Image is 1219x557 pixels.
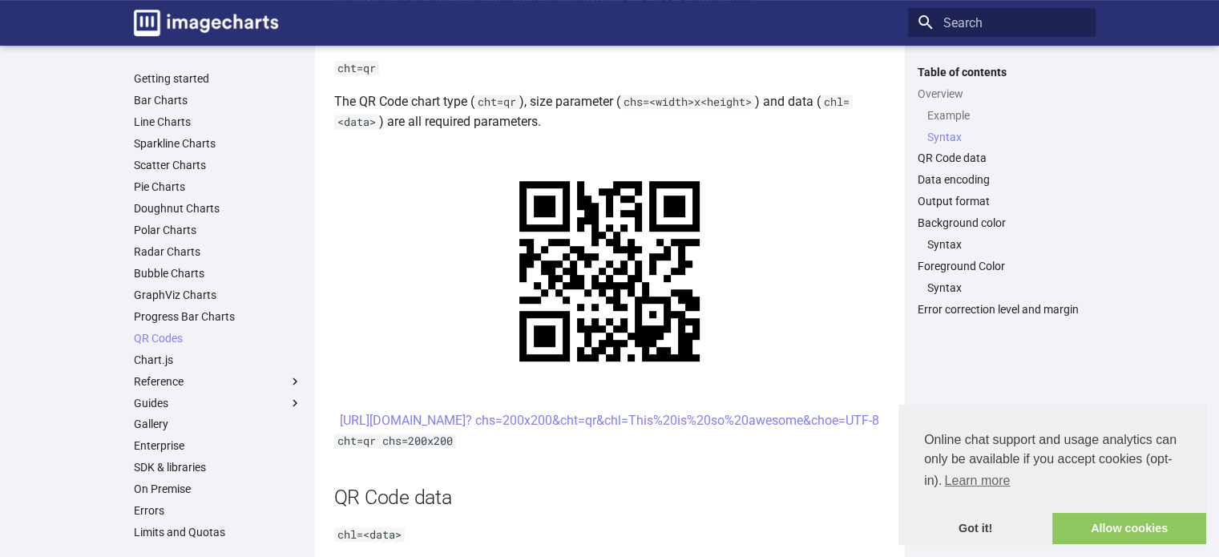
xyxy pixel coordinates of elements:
[134,396,302,410] label: Guides
[134,158,302,172] a: Scatter Charts
[898,513,1052,545] a: dismiss cookie message
[340,413,879,428] a: [URL][DOMAIN_NAME]? chs=200x200&cht=qr&chl=This%20is%20so%20awesome&choe=UTF-8
[908,8,1096,37] input: Search
[942,469,1012,493] a: learn more about cookies
[134,71,302,86] a: Getting started
[334,483,886,511] h2: QR Code data
[918,108,1086,144] nav: Overview
[134,136,302,151] a: Sparkline Charts
[927,108,1086,123] a: Example
[134,438,302,453] a: Enterprise
[334,91,886,132] p: The QR Code chart type ( ), size parameter ( ) and data ( ) are all required parameters.
[134,223,302,237] a: Polar Charts
[134,180,302,194] a: Pie Charts
[908,65,1096,79] label: Table of contents
[134,374,302,389] label: Reference
[918,237,1086,252] nav: Background color
[134,460,302,474] a: SDK & libraries
[908,65,1096,317] nav: Table of contents
[918,87,1086,101] a: Overview
[134,331,302,345] a: QR Codes
[134,525,302,539] a: Limits and Quotas
[134,482,302,496] a: On Premise
[134,266,302,281] a: Bubble Charts
[134,309,302,324] a: Progress Bar Charts
[334,527,405,542] code: chl=<data>
[134,288,302,302] a: GraphViz Charts
[334,434,456,448] code: cht=qr chs=200x200
[134,93,302,107] a: Bar Charts
[927,281,1086,295] a: Syntax
[127,3,285,42] a: Image-Charts documentation
[918,281,1086,295] nav: Foreground Color
[474,95,519,109] code: cht=qr
[918,151,1086,165] a: QR Code data
[927,237,1086,252] a: Syntax
[918,302,1086,317] a: Error correction level and margin
[134,201,302,216] a: Doughnut Charts
[898,405,1206,544] div: cookieconsent
[924,430,1181,493] span: Online chat support and usage analytics can only be available if you accept cookies (opt-in).
[918,259,1086,273] a: Foreground Color
[918,216,1086,230] a: Background color
[918,172,1086,187] a: Data encoding
[134,115,302,129] a: Line Charts
[134,417,302,431] a: Gallery
[134,244,302,259] a: Radar Charts
[918,194,1086,208] a: Output format
[134,503,302,518] a: Errors
[483,145,736,398] img: chart
[1052,513,1206,545] a: allow cookies
[334,61,379,75] code: cht=qr
[134,353,302,367] a: Chart.js
[134,10,278,36] img: logo
[927,130,1086,144] a: Syntax
[620,95,755,109] code: chs=<width>x<height>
